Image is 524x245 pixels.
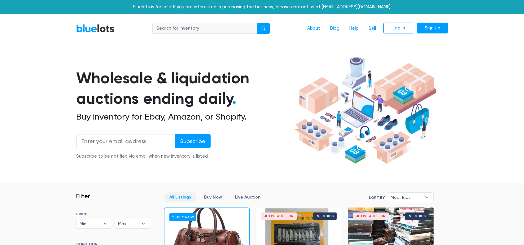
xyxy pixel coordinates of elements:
[152,23,258,34] input: Search for inventory
[302,23,325,34] a: About
[76,24,115,33] a: BlueLots
[325,23,344,34] a: Blog
[269,215,294,218] div: Live Auction
[137,219,150,228] b: ▾
[232,89,236,108] span: .
[76,134,175,148] input: Enter your email address
[361,215,386,218] div: Live Auction
[415,215,426,218] div: 0 bids
[175,134,211,148] input: Subscribe
[369,195,385,200] label: Sort By
[76,112,292,122] h2: Buy inventory for Ebay, Amazon, or Shopify.
[420,193,433,202] b: ▾
[199,192,227,202] a: Buy Now
[344,23,364,34] a: Help
[383,23,414,34] a: Log In
[417,23,448,34] a: Sign Up
[292,54,439,167] img: hero-ee84e7d0318cb26816c560f6b4441b76977f77a177738b4e94f68c95b2b83dbb.png
[364,23,381,34] a: Sell
[323,215,334,218] div: 0 bids
[99,219,112,228] b: ▾
[76,153,211,160] div: Subscribe to be notified via email when new inventory is listed.
[76,68,292,109] h1: Wholesale & liquidation auctions ending daily
[80,219,100,228] span: Min
[391,193,421,202] span: Most Bids
[76,192,90,200] h3: Filter
[164,192,196,202] a: All Listings
[76,212,150,216] h6: PRICE
[230,192,266,202] a: Live Auction
[169,213,196,221] h6: Buy Now
[118,219,138,228] span: Max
